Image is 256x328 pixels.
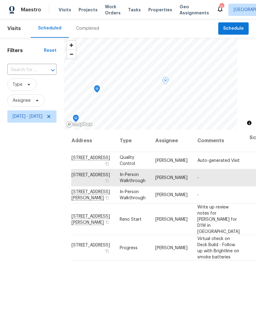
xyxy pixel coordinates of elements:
button: Zoom in [67,41,76,50]
span: Assignee [13,97,31,104]
span: [PERSON_NAME] [155,176,188,180]
div: Scheduled [38,25,61,31]
th: Address [71,130,115,152]
span: In-Person Walkthrough [120,190,145,200]
span: Progress [120,246,138,250]
button: Schedule [218,22,249,35]
h1: Filters [7,48,44,54]
button: Copy Address [104,161,110,166]
button: Zoom out [67,50,76,59]
span: Auto-generated Visit [197,158,240,163]
span: Type [13,82,22,88]
span: - [197,176,199,180]
span: Visits [59,7,71,13]
span: Reno Start [120,217,142,221]
span: [STREET_ADDRESS] [72,243,110,247]
button: Copy Address [104,219,110,225]
span: Geo Assignments [180,4,209,16]
span: Virtual check on Deck Build - Follow up with Brightline on smoke batteries [197,236,239,259]
span: [PERSON_NAME] [155,193,188,197]
button: Copy Address [104,178,110,184]
span: Visits [7,22,21,35]
a: Mapbox homepage [66,121,93,128]
div: Map marker [162,77,169,86]
span: Projects [79,7,98,13]
button: Copy Address [104,248,110,254]
canvas: Map [64,38,237,130]
span: In-Person Walkthrough [120,173,145,183]
span: [PERSON_NAME] [155,158,188,163]
span: - [197,193,199,197]
th: Type [115,130,150,152]
span: [STREET_ADDRESS] [72,173,110,177]
span: Toggle attribution [247,120,251,126]
span: Work Orders [105,4,121,16]
input: Search for an address... [7,65,39,75]
span: [DATE] - [DATE] [13,113,42,120]
button: Toggle attribution [246,119,253,127]
div: Completed [76,25,99,32]
span: Write up review notes for [PERSON_NAME] for D1W in [GEOGRAPHIC_DATA] [197,205,240,234]
th: Assignee [150,130,192,152]
span: [PERSON_NAME] [155,217,188,221]
div: 11 [219,4,224,10]
span: Properties [148,7,172,13]
div: Reset [44,48,56,54]
th: Comments [192,130,245,152]
div: Map marker [94,85,100,95]
span: Maestro [21,7,41,13]
button: Open [48,66,57,74]
span: Quality Control [120,155,135,166]
button: Copy Address [104,195,110,200]
span: Schedule [223,25,244,32]
div: Map marker [73,115,79,124]
span: Tasks [128,8,141,12]
span: [PERSON_NAME] [155,246,188,250]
